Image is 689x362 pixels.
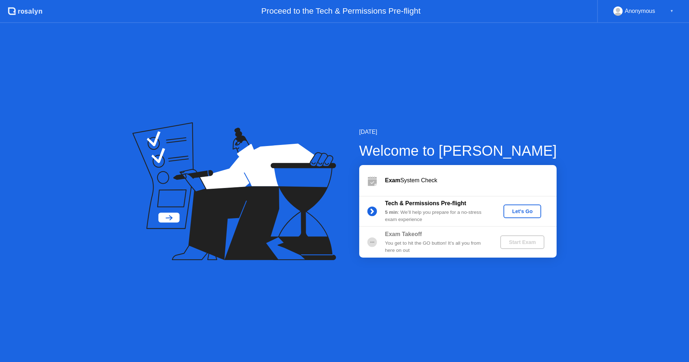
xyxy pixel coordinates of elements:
button: Let's Go [503,204,541,218]
div: Welcome to [PERSON_NAME] [359,140,557,161]
b: 5 min [385,210,398,215]
b: Exam Takeoff [385,231,422,237]
div: Start Exam [503,239,542,245]
div: ▼ [670,6,674,16]
div: Let's Go [506,208,538,214]
div: : We’ll help you prepare for a no-stress exam experience [385,209,488,224]
button: Start Exam [500,235,544,249]
b: Exam [385,177,400,183]
div: You get to hit the GO button! It’s all you from here on out [385,240,488,254]
div: Anonymous [625,6,655,16]
div: System Check [385,176,557,185]
b: Tech & Permissions Pre-flight [385,200,466,206]
div: [DATE] [359,128,557,136]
